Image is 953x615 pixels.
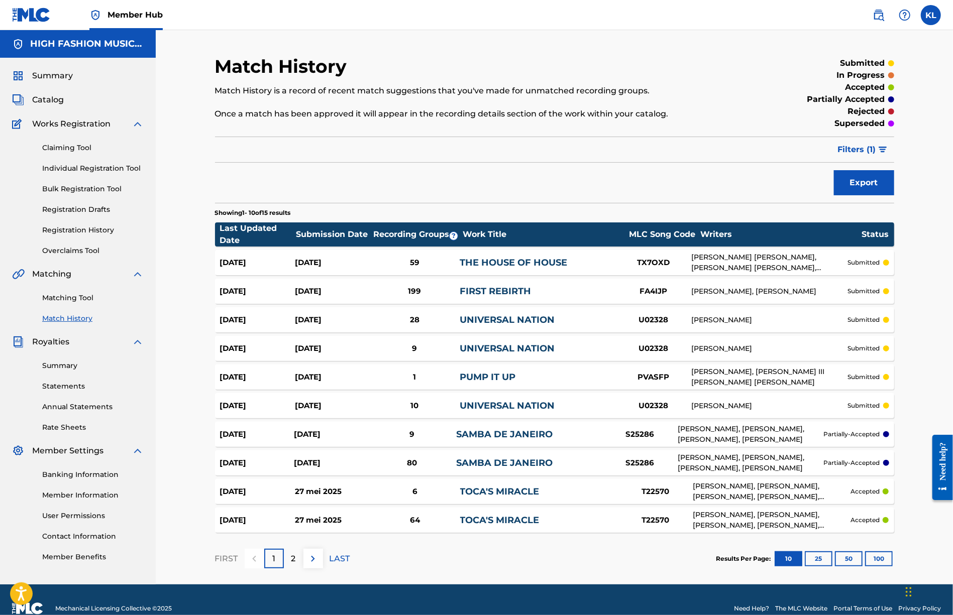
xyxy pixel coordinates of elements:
div: 59 [370,257,460,269]
p: submitted [840,57,885,69]
a: Individual Registration Tool [42,163,144,174]
a: Rate Sheets [42,422,144,433]
div: T22570 [618,486,693,498]
div: Recording Groups [372,228,462,240]
p: submitted [848,344,880,353]
div: [DATE] [220,257,295,269]
div: [DATE] [295,257,370,269]
div: Last Updated Date [220,222,295,247]
div: 64 [370,515,460,526]
p: partially-accepted [824,458,880,467]
div: User Menu [921,5,941,25]
div: [PERSON_NAME], [PERSON_NAME], [PERSON_NAME], [PERSON_NAME] [678,424,824,445]
img: Royalties [12,336,24,348]
div: T22570 [618,515,693,526]
img: MLC Logo [12,8,51,22]
img: Accounts [12,38,24,50]
a: Overclaims Tool [42,245,144,256]
div: 27 mei 2025 [295,515,370,526]
iframe: Chat Widget [903,567,953,615]
a: Match History [42,313,144,324]
a: SAMBA DE JANEIRO [457,429,553,440]
div: [DATE] [295,372,370,383]
a: Annual Statements [42,402,144,412]
button: Export [834,170,894,195]
div: 199 [370,286,460,297]
img: right [307,553,319,565]
a: Need Help? [734,604,769,613]
div: FA4IJP [616,286,691,297]
div: 27 mei 2025 [295,486,370,498]
p: accepted [851,516,880,525]
p: submitted [848,258,880,267]
span: Mechanical Licensing Collective © 2025 [55,604,172,613]
div: [PERSON_NAME] [691,343,848,354]
p: Results Per Page: [716,554,774,563]
img: expand [132,336,144,348]
div: [PERSON_NAME], [PERSON_NAME], [PERSON_NAME], [PERSON_NAME] [678,452,824,473]
p: submitted [848,401,880,410]
button: Filters (1) [832,137,894,162]
p: 2 [291,553,296,565]
div: [DATE] [295,400,370,412]
div: U02328 [616,400,691,412]
a: Member Information [42,490,144,501]
div: [PERSON_NAME], [PERSON_NAME], [PERSON_NAME], [PERSON_NAME], [PERSON_NAME] [693,481,851,502]
span: Member Hub [108,9,163,21]
div: Chatwidget [903,567,953,615]
a: TOCA'S MIRACLE [460,515,540,526]
p: submitted [848,315,880,324]
div: 28 [370,314,460,326]
a: UNIVERSAL NATION [460,314,555,325]
p: in progress [837,69,885,81]
img: logo [12,602,43,614]
div: U02328 [616,314,691,326]
img: Summary [12,70,24,82]
a: Matching Tool [42,293,144,303]
a: PUMP IT UP [460,372,515,383]
div: [DATE] [220,457,294,469]
div: [DATE] [294,429,368,440]
p: rejected [848,105,885,117]
a: Statements [42,381,144,392]
span: Matching [32,268,71,280]
p: accepted [851,487,880,496]
button: 25 [805,551,832,566]
div: Writers [700,228,861,240]
span: Works Registration [32,118,111,130]
div: 6 [370,486,460,498]
div: [DATE] [220,400,295,412]
div: [DATE] [220,343,295,354]
a: Banking Information [42,469,144,480]
a: Registration History [42,225,144,235]
button: 50 [835,551,863,566]
a: Summary [42,360,144,371]
a: Privacy Policy [898,604,941,613]
a: UNIVERSAL NATION [460,400,555,411]
div: [DATE] [220,429,294,440]
span: Catalog [32,94,64,106]
img: search [873,9,885,21]
p: Once a match has been approved it will appear in the recording details section of the work within... [215,108,738,120]
img: Works Registration [12,118,25,130]
a: Portal Terms of Use [833,604,892,613]
div: [DATE] [220,286,295,297]
p: partially accepted [807,93,885,105]
div: [PERSON_NAME] [PERSON_NAME], [PERSON_NAME] [PERSON_NAME], [PERSON_NAME] [691,252,848,273]
a: Registration Drafts [42,204,144,215]
p: submitted [848,287,880,296]
p: FIRST [215,553,238,565]
div: [PERSON_NAME], [PERSON_NAME] [691,286,848,297]
img: Catalog [12,94,24,106]
div: Status [862,228,889,240]
h2: Match History [215,55,352,78]
img: expand [132,445,144,457]
div: [DATE] [220,515,295,526]
button: 10 [775,551,802,566]
p: submitted [848,373,880,382]
a: THE HOUSE OF HOUSE [460,257,567,268]
a: SummarySummary [12,70,73,82]
a: FIRST REBIRTH [460,286,531,297]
